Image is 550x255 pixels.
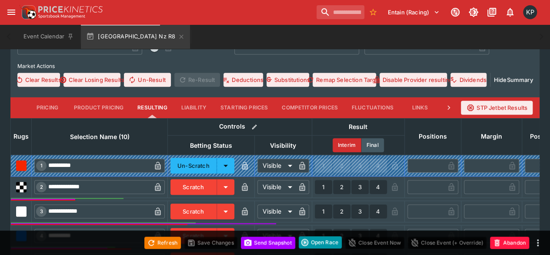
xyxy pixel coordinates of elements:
[450,73,487,87] button: Dividends
[180,140,242,151] span: Betting Status
[299,236,342,248] div: split button
[257,180,295,194] div: Visible
[440,97,488,118] button: Price Limits
[317,5,364,19] input: search
[174,73,220,87] span: Re-Result
[523,5,537,19] div: Kedar Pandit
[168,118,312,135] th: Controls
[490,238,529,246] span: Mark an event as closed and abandoned.
[299,236,342,248] button: Open Race
[383,5,445,19] button: Select Tenant
[370,204,387,218] button: 4
[315,229,332,243] button: 1
[461,101,533,115] button: STP Jetbet Results
[170,158,217,173] button: Un-Scratch
[67,97,130,118] button: Product Pricing
[174,97,213,118] button: Liability
[223,73,263,87] button: Deductions
[275,97,345,118] button: Competitor Prices
[130,97,174,118] button: Resulting
[351,229,369,243] button: 3
[38,208,45,214] span: 3
[241,237,295,249] button: Send Snapshot
[124,73,170,87] button: Un-Result
[19,3,37,21] img: PriceKinetics Logo
[18,24,79,49] button: Event Calendar
[490,237,529,249] button: Abandon
[345,97,400,118] button: Fluctuations
[3,4,19,20] button: open drawer
[315,180,332,194] button: 1
[257,204,295,218] div: Visible
[38,14,85,18] img: Sportsbook Management
[366,5,380,19] button: No Bookmarks
[60,132,139,142] span: Selection Name (10)
[11,118,32,155] th: Rugs
[144,237,181,249] button: Refresh
[260,140,306,151] span: Visibility
[447,4,463,20] button: Connected to PK
[28,97,67,118] button: Pricing
[404,118,461,155] th: Positions
[400,97,440,118] button: Links
[63,73,120,87] button: Clear Losing Results
[213,97,275,118] button: Starting Prices
[38,6,103,13] img: PriceKinetics
[533,238,543,248] button: more
[17,73,60,87] button: Clear Results
[38,184,45,190] span: 2
[312,118,404,135] th: Result
[315,204,332,218] button: 1
[170,179,217,195] button: Scratch
[520,3,540,22] button: Kedar Pandit
[170,228,217,244] button: Scratch
[257,159,295,173] div: Visible
[370,229,387,243] button: 4
[249,121,260,133] button: Bulk edit
[380,73,447,87] button: Disable Provider resulting
[170,204,217,219] button: Scratch
[333,180,350,194] button: 2
[333,204,350,218] button: 2
[257,229,295,243] div: Visible
[502,4,518,20] button: Notifications
[484,4,500,20] button: Documentation
[494,73,533,87] button: HideSummary
[39,163,44,169] span: 1
[351,180,369,194] button: 3
[466,4,481,20] button: Toggle light/dark mode
[361,138,384,152] button: Final
[370,180,387,194] button: 4
[333,229,350,243] button: 2
[351,204,369,218] button: 3
[17,60,533,73] label: Market Actions
[313,73,376,87] button: Remap Selection Target
[461,118,522,155] th: Margin
[333,138,361,152] button: Interim
[267,73,309,87] button: Substitutions
[81,24,190,49] button: [GEOGRAPHIC_DATA] Nz R8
